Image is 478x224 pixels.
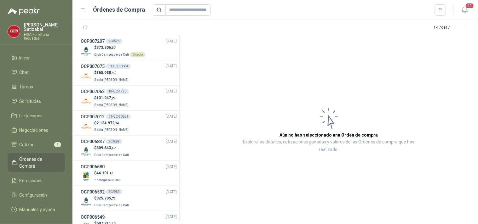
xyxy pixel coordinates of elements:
[96,45,116,50] span: 373.306
[81,214,105,221] h3: OCP006549
[81,113,177,133] a: OCP00701201-OC-50651[DATE] Company Logo$2.134.972,34Santa [PERSON_NAME]
[166,139,177,145] span: [DATE]
[81,46,92,57] img: Company Logo
[94,178,121,182] span: Zoologico De Cali
[96,196,116,200] span: 325.705
[94,70,130,76] p: $
[96,70,116,75] span: 165.938
[81,146,92,157] img: Company Logo
[94,204,129,207] span: Club Campestre de Cali
[111,71,116,75] span: ,93
[54,142,61,147] span: 1
[20,192,47,199] span: Configuración
[81,171,92,182] img: Company Logo
[111,96,116,100] span: ,20
[465,3,474,9] span: 20
[8,204,65,216] a: Manuales y ayuda
[94,145,130,151] p: $
[94,45,145,51] p: $
[81,188,105,195] h3: OCP006592
[94,53,129,56] span: Club Campestre de Cali
[166,164,177,170] span: [DATE]
[280,132,378,138] h3: Aún no has seleccionado una Orden de compra
[81,38,177,58] a: OCP007207204525[DATE] Company Logo$373.306,57Club Campestre de CaliDirecto
[166,189,177,195] span: [DATE]
[20,177,43,184] span: Remisiones
[94,103,129,107] span: Santa [PERSON_NAME]
[94,195,130,201] p: $
[94,120,130,126] p: $
[81,163,105,170] h3: OCP006680
[8,189,65,201] a: Configuración
[166,38,177,44] span: [DATE]
[94,128,129,132] span: Santa [PERSON_NAME]
[111,197,116,200] span: ,70
[106,139,122,144] div: 203699
[81,188,177,208] a: OCP006592202959[DATE] Company Logo$325.705,70Club Campestre de Cali
[81,163,177,183] a: OCP006680[DATE] Company Logo$44.101,40Zoologico De Cali
[94,95,130,101] p: $
[8,110,65,122] a: Licitaciones
[434,23,470,33] div: 1 - 17 de 17
[243,138,415,154] p: Explora los detalles, cotizaciones ganadas y valores de las Órdenes de compra que has realizado.
[106,114,131,119] div: 01-OC-50651
[81,63,105,70] h3: OCP007075
[8,52,65,64] a: Inicio
[130,52,145,57] div: Directo
[81,38,105,45] h3: OCP007207
[166,114,177,120] span: [DATE]
[20,127,49,134] span: Negociaciones
[459,4,470,16] button: 20
[20,98,41,105] span: Solicitudes
[81,113,105,120] h3: OCP007012
[111,146,116,150] span: ,47
[96,171,113,175] span: 44.101
[93,5,145,14] h1: Órdenes de Compra
[20,206,55,213] span: Manuales y ayuda
[8,8,40,15] img: Logo peakr
[94,153,129,157] span: Club Campestre de Cali
[8,153,65,172] a: Órdenes de Compra
[20,141,34,148] span: Cotizar
[114,121,119,125] span: ,34
[94,170,122,176] p: $
[96,96,116,100] span: 131.947
[8,66,65,78] a: Chat
[20,112,43,119] span: Licitaciones
[8,25,20,37] img: Company Logo
[166,63,177,69] span: [DATE]
[24,33,65,40] p: FISA Ferreteria Industrial
[81,71,92,82] img: Company Logo
[8,81,65,93] a: Tareas
[20,69,29,76] span: Chat
[81,63,177,83] a: OCP00707501-OC-50684[DATE] Company Logo$165.938,93Santa [PERSON_NAME]
[24,23,65,31] p: [PERSON_NAME] Satizabal
[106,189,122,194] div: 202959
[166,214,177,220] span: [DATE]
[20,156,59,170] span: Órdenes de Compra
[8,95,65,107] a: Solicitudes
[81,138,177,158] a: OCP006837203699[DATE] Company Logo$309.843,47Club Campestre de Cali
[96,146,116,150] span: 309.843
[8,175,65,187] a: Remisiones
[96,121,119,125] span: 2.134.972
[106,64,131,69] div: 01-OC-50684
[106,39,122,44] div: 204525
[106,89,129,94] div: 19-OC-4720
[81,88,177,108] a: OCP00706219-OC-4720[DATE] Company Logo$131.947,20Santa [PERSON_NAME]
[81,96,92,107] img: Company Logo
[81,121,92,132] img: Company Logo
[109,171,113,175] span: ,40
[166,88,177,94] span: [DATE]
[81,196,92,207] img: Company Logo
[111,46,116,49] span: ,57
[94,78,129,81] span: Santa [PERSON_NAME]
[81,88,105,95] h3: OCP007062
[8,139,65,151] a: Cotizar1
[81,138,105,145] h3: OCP006837
[20,83,33,90] span: Tareas
[20,54,30,61] span: Inicio
[8,124,65,136] a: Negociaciones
